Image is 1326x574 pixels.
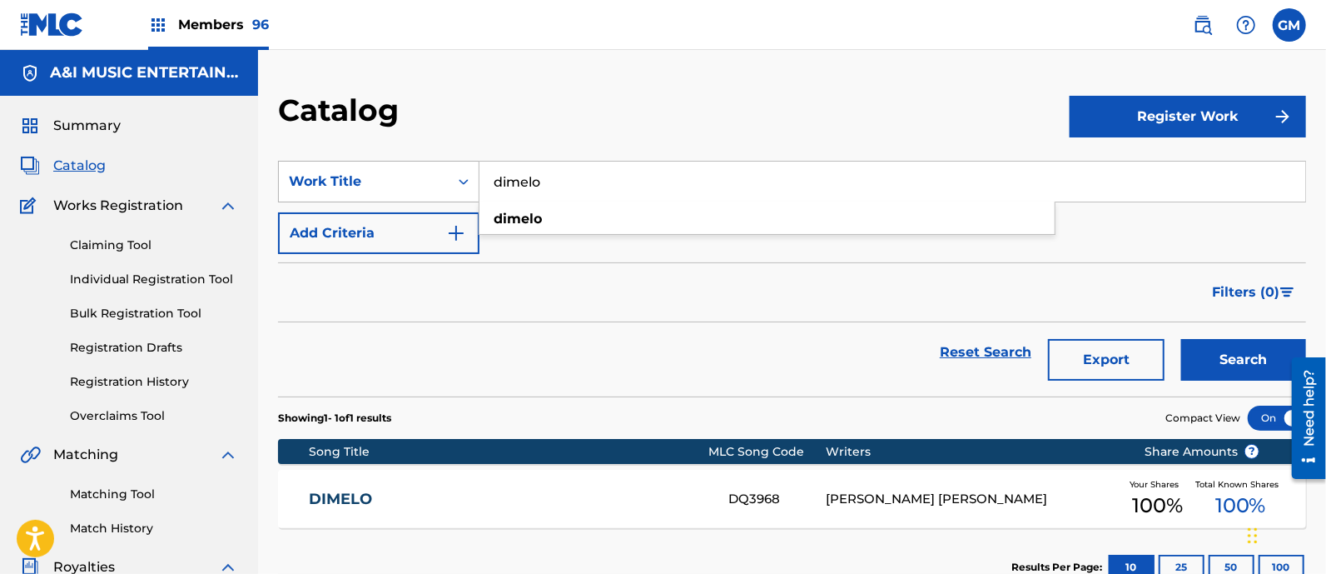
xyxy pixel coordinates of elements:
a: Bulk Registration Tool [70,305,238,322]
img: Summary [20,116,40,136]
p: Showing 1 - 1 of 1 results [278,411,391,426]
strong: dimelo [494,211,542,227]
button: Export [1048,339,1165,381]
span: Compact View [1165,411,1240,426]
span: 96 [252,17,269,32]
a: CatalogCatalog [20,156,106,176]
a: Claiming Tool [70,237,238,254]
span: Members [178,15,269,34]
img: f7272a7cc735f4ea7f67.svg [1273,107,1293,127]
img: expand [218,196,238,216]
div: Drag [1248,511,1258,561]
div: User Menu [1273,8,1306,42]
button: Add Criteria [278,212,479,254]
img: help [1236,15,1256,35]
form: Search Form [278,161,1306,397]
span: Works Registration [53,196,183,216]
a: Match History [70,520,238,537]
img: 9d2ae6d4665cec9f34b9.svg [446,223,466,243]
img: Catalog [20,156,40,176]
div: DQ3968 [728,490,826,509]
div: [PERSON_NAME] [PERSON_NAME] [826,490,1119,509]
a: Registration Drafts [70,339,238,357]
iframe: Chat Widget [1243,494,1326,574]
div: Work Title [289,172,439,192]
span: 100 % [1215,491,1266,521]
a: Reset Search [931,334,1040,371]
img: filter [1280,287,1294,297]
a: Registration History [70,373,238,391]
a: SummarySummary [20,116,121,136]
span: Filters ( 0 ) [1212,282,1279,302]
span: Total Known Shares [1195,478,1285,491]
button: Register Work [1070,96,1306,137]
span: 100 % [1132,491,1183,521]
div: Writers [826,443,1119,461]
div: Help [1229,8,1263,42]
img: Accounts [20,63,40,83]
a: DIMELO [309,490,706,509]
img: expand [218,445,238,465]
span: Matching [53,445,118,465]
a: Matching Tool [70,486,238,503]
span: Share Amounts [1145,443,1259,461]
span: Summary [53,116,121,136]
img: MLC Logo [20,12,84,37]
iframe: Resource Center [1279,352,1326,486]
img: search [1193,15,1213,35]
h2: Catalog [278,92,407,129]
div: Song Title [309,443,709,461]
img: Matching [20,445,41,465]
h5: A&I MUSIC ENTERTAINMENT, INC [50,63,238,82]
div: MLC Song Code [709,443,827,461]
a: Individual Registration Tool [70,271,238,288]
span: Catalog [53,156,106,176]
button: Filters (0) [1202,272,1306,313]
span: Your Shares [1130,478,1185,491]
a: Overclaims Tool [70,407,238,425]
img: Top Rightsholders [148,15,168,35]
button: Search [1181,339,1306,381]
span: ? [1245,445,1259,458]
a: Public Search [1186,8,1219,42]
img: Works Registration [20,196,42,216]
